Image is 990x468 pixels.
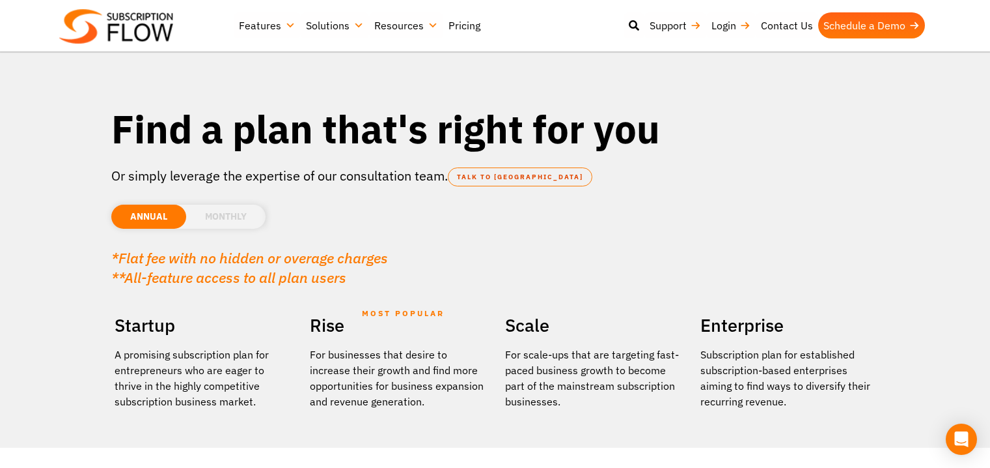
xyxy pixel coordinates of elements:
[362,299,445,329] span: MOST POPULAR
[310,347,486,409] div: For businesses that desire to increase their growth and find more opportunities for business expa...
[443,12,486,38] a: Pricing
[234,12,301,38] a: Features
[186,205,266,229] li: MONTHLY
[111,205,186,229] li: ANNUAL
[700,347,876,409] p: Subscription plan for established subscription-based enterprises aiming to find ways to diversify...
[818,12,925,38] a: Schedule a Demo
[505,347,681,409] div: For scale-ups that are targeting fast-paced business growth to become part of the mainstream subs...
[111,166,879,186] p: Or simply leverage the expertise of our consultation team.
[111,268,346,287] em: **All-feature access to all plan users
[310,310,486,340] h2: Rise
[111,104,879,153] h1: Find a plan that's right for you
[448,168,592,186] a: TALK TO [GEOGRAPHIC_DATA]
[946,424,977,455] div: Open Intercom Messenger
[756,12,818,38] a: Contact Us
[369,12,443,38] a: Resources
[59,9,173,44] img: Subscriptionflow
[115,310,290,340] h2: Startup
[700,310,876,340] h2: Enterprise
[644,12,706,38] a: Support
[301,12,369,38] a: Solutions
[111,248,388,267] em: *Flat fee with no hidden or overage charges
[505,310,681,340] h2: Scale
[115,347,290,409] p: A promising subscription plan for entrepreneurs who are eager to thrive in the highly competitive...
[706,12,756,38] a: Login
